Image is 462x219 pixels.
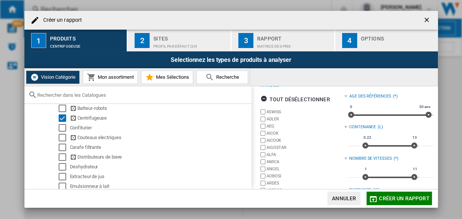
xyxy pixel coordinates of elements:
[261,152,265,157] input: brand.name
[70,114,250,122] div: Centrifugeuse
[59,105,70,112] md-checkbox: Select
[50,40,124,48] div: Centrifugeuse
[257,40,331,48] div: Matrice des prix
[379,195,429,201] span: Créer un rapport
[232,30,335,51] button: 3 Rapport Matrice des prix
[30,73,39,82] img: wiser-icon-white.png
[31,33,46,48] div: 1
[418,104,431,110] span: 30 ans
[267,180,344,186] label: ARDES
[153,33,227,40] div: Sites
[261,124,265,129] input: brand.name
[267,109,344,115] label: 4SWISS
[59,183,70,190] md-checkbox: Select
[261,166,265,171] input: brand.name
[70,134,250,141] div: Couteaux electriques
[378,124,433,130] div: (L)
[373,187,433,193] div: (W)
[59,124,70,132] md-checkbox: Select
[267,138,344,143] label: AICOOK
[50,33,124,40] div: Produits
[261,117,265,121] input: brand.name
[70,124,250,132] div: Confiturier
[349,187,371,193] div: PUISSANCE
[411,135,418,141] span: 13
[342,33,357,48] div: 4
[24,30,128,51] button: 1 Produits Centrifugeuse
[70,105,250,112] div: Batteur-robots
[141,70,193,84] button: Mes Sélections
[327,192,361,205] button: Annuler
[261,174,265,178] input: brand.name
[59,153,70,161] md-checkbox: Select
[362,135,373,141] span: 0.22
[59,134,70,141] md-checkbox: Select
[267,187,344,193] label: AREBOS
[261,159,265,164] input: brand.name
[267,152,344,157] label: ALFA
[70,163,250,171] div: Deshydrateur
[59,163,70,171] md-checkbox: Select
[261,131,265,136] input: brand.name
[267,130,344,136] label: AICOK
[267,166,344,172] label: ANGEL
[412,166,418,172] span: 11
[135,33,150,48] div: 2
[261,138,265,143] input: brand.name
[261,181,265,186] input: brand.name
[349,124,376,130] div: CONTENANCE
[59,173,70,180] md-checkbox: Select
[59,114,70,122] md-checkbox: Select
[26,70,80,84] button: Vision Catégorie
[261,93,330,106] div: tout désélectionner
[59,144,70,151] md-checkbox: Select
[214,74,239,80] span: Recherche
[154,74,189,80] span: Mes Sélections
[153,40,227,48] div: Profil par défaut (24)
[261,145,265,150] input: brand.name
[258,93,332,106] button: tout désélectionner
[349,104,353,110] span: 0
[364,166,368,172] span: 1
[267,123,344,129] label: AEG
[37,92,248,98] input: Rechercher dans les Catalogues
[423,16,432,25] ng-md-icon: getI18NText('BUTTONS.CLOSE_DIALOG')
[267,173,344,179] label: AOBOSI
[267,145,344,150] label: AIGOSTAR
[39,16,82,24] h4: Créer un rapport
[335,30,438,51] button: 4 Options
[261,188,265,193] input: brand.name
[367,192,432,205] button: Créer un rapport
[70,173,250,180] div: Extracteur de jus
[196,70,248,84] button: Recherche
[83,70,138,84] button: Mon assortiment
[257,33,331,40] div: Rapport
[96,74,134,80] span: Mon assortiment
[261,109,265,114] input: brand.name
[39,74,76,80] span: Vision Catégorie
[267,116,344,122] label: ADLER
[24,51,438,68] div: Selectionnez les types de produits à analyser
[420,13,435,28] button: getI18NText('BUTTONS.CLOSE_DIALOG')
[349,93,391,99] div: Age des références
[267,159,344,165] label: AMICA
[70,183,250,190] div: Emulsionneur à lait
[361,33,435,40] div: Options
[70,153,250,161] div: Distributeurs de biere
[238,33,253,48] div: 3
[70,144,250,151] div: Carafe filtrante
[128,30,231,51] button: 2 Sites Profil par défaut (24)
[349,156,392,162] div: NOMBRE DE VITESSES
